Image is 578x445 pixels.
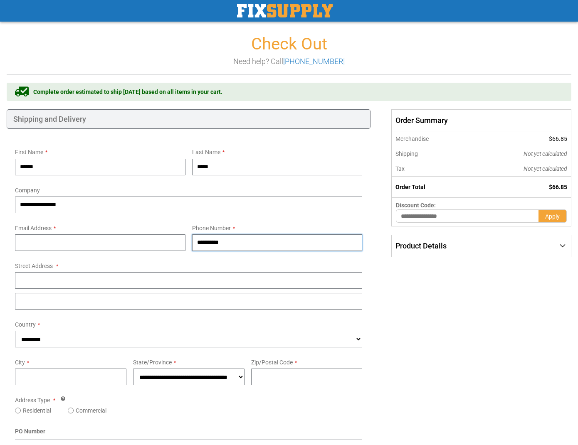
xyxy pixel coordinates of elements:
button: Apply [538,209,567,223]
span: Zip/Postal Code [251,359,293,366]
div: PO Number [15,427,362,440]
a: [PHONE_NUMBER] [283,57,345,66]
span: $66.85 [549,184,567,190]
span: Email Address [15,225,52,231]
span: Street Address [15,263,53,269]
span: City [15,359,25,366]
label: Commercial [76,406,106,415]
span: Apply [545,213,560,220]
label: Residential [23,406,51,415]
th: Merchandise [392,131,472,146]
strong: Order Total [395,184,425,190]
span: Last Name [192,149,220,155]
span: Country [15,321,36,328]
span: Not yet calculated [524,150,567,157]
span: Complete order estimated to ship [DATE] based on all items in your cart. [33,88,222,96]
th: Tax [392,161,472,177]
span: Shipping [395,150,418,157]
a: store logo [237,4,333,17]
h3: Need help? Call [7,57,571,66]
span: Phone Number [192,225,231,231]
img: Fix Industrial Supply [237,4,333,17]
div: Shipping and Delivery [7,109,371,129]
span: Discount Code: [396,202,436,209]
span: $66.85 [549,135,567,142]
span: State/Province [133,359,172,366]
span: Not yet calculated [524,165,567,172]
span: First Name [15,149,43,155]
span: Product Details [395,241,447,250]
span: Order Summary [391,109,571,132]
h1: Check Out [7,35,571,53]
span: Company [15,187,40,194]
span: Address Type [15,397,50,403]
